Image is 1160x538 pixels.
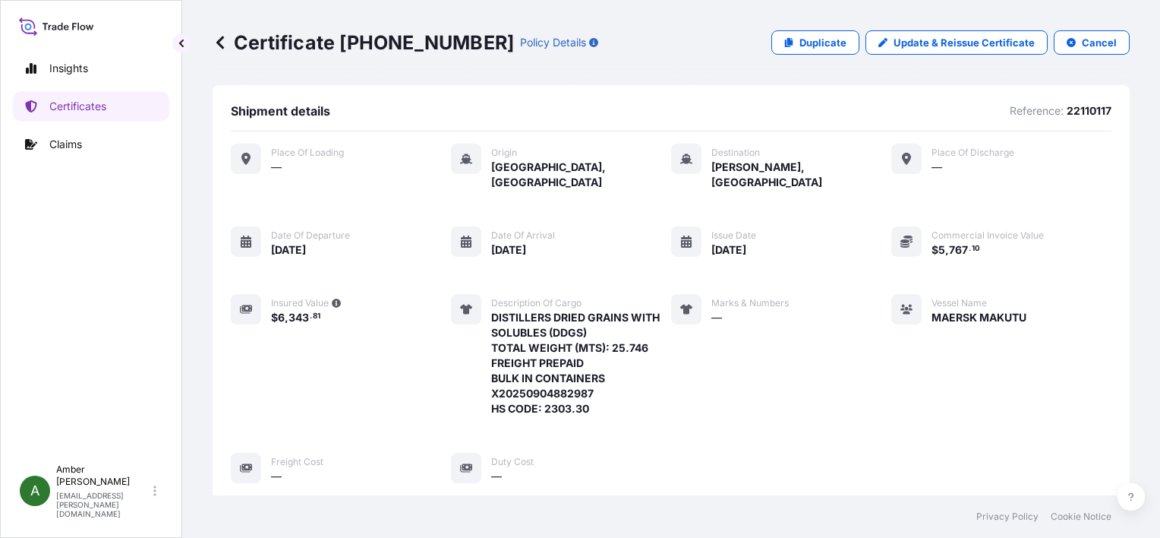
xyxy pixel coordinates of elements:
p: Reference: [1010,103,1064,119]
a: Insights [13,53,169,84]
span: — [271,469,282,484]
span: Origin [491,147,517,159]
span: — [711,310,722,325]
span: , [945,245,949,255]
a: Privacy Policy [976,511,1039,523]
span: . [969,246,971,252]
p: Insights [49,61,88,76]
a: Cookie Notice [1051,511,1111,523]
span: Freight Cost [271,456,323,468]
span: Insured Value [271,297,329,309]
span: 10 [972,246,980,252]
p: Duplicate [799,35,846,50]
span: , [285,312,288,323]
p: 22110117 [1067,103,1111,119]
span: [DATE] [711,242,746,258]
span: — [491,469,502,484]
span: Marks & Numbers [711,297,789,309]
span: Shipment details [231,103,330,119]
a: Duplicate [771,30,859,55]
p: Certificates [49,99,106,114]
p: Cancel [1082,35,1117,50]
p: Policy Details [520,35,586,50]
span: 81 [313,314,320,319]
span: 6 [278,312,285,323]
span: [GEOGRAPHIC_DATA], [GEOGRAPHIC_DATA] [491,160,671,190]
button: Cancel [1054,30,1130,55]
span: DISTILLERS DRIED GRAINS WITH SOLUBLES (DDGS) TOTAL WEIGHT (MTS): 25.746 FREIGHT PREPAID BULK IN C... [491,310,671,416]
p: [EMAIL_ADDRESS][PERSON_NAME][DOMAIN_NAME] [56,491,150,518]
span: Date of arrival [491,229,555,242]
span: Commercial Invoice Value [931,229,1044,242]
span: 5 [938,245,945,255]
span: $ [271,312,278,323]
p: Amber [PERSON_NAME] [56,464,150,488]
p: Certificate [PHONE_NUMBER] [213,30,514,55]
span: Vessel Name [931,297,987,309]
span: Description of cargo [491,297,582,309]
a: Update & Reissue Certificate [865,30,1048,55]
span: — [931,160,942,175]
span: 767 [949,245,968,255]
span: [DATE] [491,242,526,258]
a: Certificates [13,91,169,122]
span: Date of departure [271,229,350,242]
span: Place of Loading [271,147,344,159]
a: Claims [13,129,169,160]
span: [PERSON_NAME], [GEOGRAPHIC_DATA] [711,160,891,190]
span: 343 [288,312,309,323]
span: Duty Cost [491,456,534,468]
span: Issue Date [711,229,756,242]
span: — [271,160,282,175]
p: Update & Reissue Certificate [894,35,1035,50]
span: $ [931,245,938,255]
p: Claims [49,137,82,152]
span: Destination [711,147,760,159]
span: [DATE] [271,242,306,258]
span: A [30,483,39,498]
span: MAERSK MAKUTU [931,310,1026,325]
span: . [310,314,312,319]
span: Place of discharge [931,147,1014,159]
